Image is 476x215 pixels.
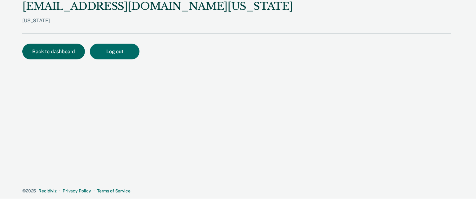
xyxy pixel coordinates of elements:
button: Log out [90,44,139,59]
span: © 2025 [22,188,36,193]
div: [US_STATE] [22,18,293,33]
button: Back to dashboard [22,44,85,59]
a: Terms of Service [97,188,130,193]
a: Recidiviz [38,188,57,193]
a: Privacy Policy [63,188,91,193]
div: · · [22,188,451,194]
a: Back to dashboard [22,49,90,54]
